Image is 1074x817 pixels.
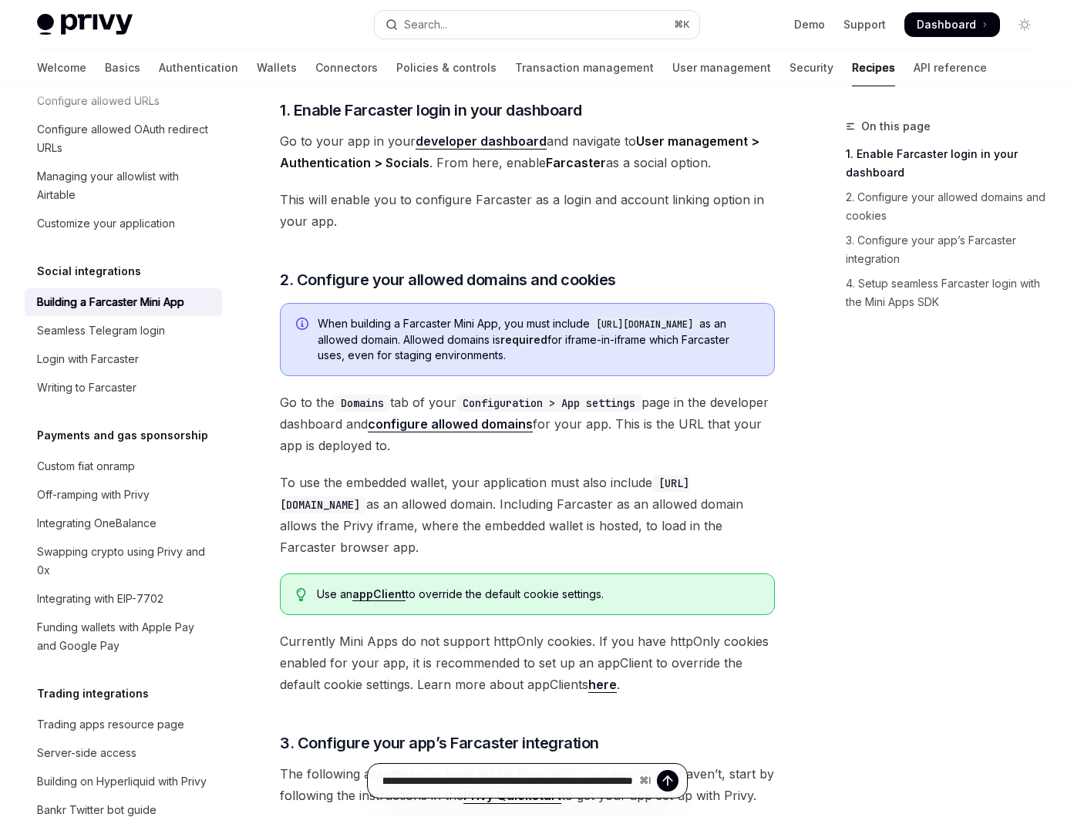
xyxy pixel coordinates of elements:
a: Server-side access [25,739,222,767]
div: Writing to Farcaster [37,378,136,397]
a: appClient [352,587,406,601]
div: Integrating with EIP-7702 [37,590,163,608]
a: Policies & controls [396,49,497,86]
a: here [588,677,617,693]
a: Integrating with EIP-7702 [25,585,222,613]
code: Domains [335,395,390,412]
a: Building a Farcaster Mini App [25,288,222,316]
a: Configure allowed OAuth redirect URLs [25,116,222,162]
div: Building a Farcaster Mini App [37,293,184,311]
span: Use an to override the default cookie settings. [317,587,759,602]
span: To use the embedded wallet, your application must also include as an allowed domain. Including Fa... [280,472,775,558]
h5: Social integrations [37,262,141,281]
div: Trading apps resource page [37,715,184,734]
div: Building on Hyperliquid with Privy [37,772,207,791]
img: light logo [37,14,133,35]
span: Currently Mini Apps do not support httpOnly cookies. If you have httpOnly cookies enabled for you... [280,630,775,695]
svg: Tip [296,588,307,602]
a: Security [790,49,833,86]
span: Go to the tab of your page in the developer dashboard and for your app. This is the URL that your... [280,392,775,456]
a: Dashboard [904,12,1000,37]
a: Managing your allowlist with Airtable [25,163,222,209]
strong: Farcaster [546,155,606,170]
span: When building a Farcaster Mini App, you must include as an allowed domain. Allowed domains is for... [318,316,759,363]
a: 4. Setup seamless Farcaster login with the Mini Apps SDK [846,271,1049,314]
a: Swapping crypto using Privy and 0x [25,538,222,584]
div: Integrating OneBalance [37,514,157,533]
a: API reference [914,49,987,86]
code: Configuration > App settings [456,395,641,412]
a: Building on Hyperliquid with Privy [25,768,222,795]
button: Toggle dark mode [1012,12,1037,37]
a: Authentication [159,49,238,86]
a: Wallets [257,49,297,86]
button: Open search [375,11,700,39]
a: User management [672,49,771,86]
a: Writing to Farcaster [25,374,222,402]
a: Off-ramping with Privy [25,481,222,509]
a: Support [843,17,886,32]
h5: Payments and gas sponsorship [37,426,208,445]
h5: Trading integrations [37,684,149,703]
a: configure allowed domains [368,416,533,432]
a: Transaction management [515,49,654,86]
a: 2. Configure your allowed domains and cookies [846,185,1049,228]
div: Off-ramping with Privy [37,486,150,504]
code: [URL][DOMAIN_NAME] [280,475,689,513]
div: Seamless Telegram login [37,321,165,340]
a: Welcome [37,49,86,86]
div: Configure allowed OAuth redirect URLs [37,120,213,157]
a: 1. Enable Farcaster login in your dashboard [846,142,1049,185]
svg: Info [296,318,311,333]
a: Customize your application [25,210,222,237]
a: Connectors [315,49,378,86]
a: Trading apps resource page [25,711,222,738]
div: Managing your allowlist with Airtable [37,167,213,204]
a: Login with Farcaster [25,345,222,373]
div: Swapping crypto using Privy and 0x [37,543,213,580]
div: Customize your application [37,214,175,233]
a: Funding wallets with Apple Pay and Google Pay [25,614,222,660]
span: This will enable you to configure Farcaster as a login and account linking option in your app. [280,189,775,232]
button: Send message [657,770,678,792]
span: 1. Enable Farcaster login in your dashboard [280,99,582,121]
div: Funding wallets with Apple Pay and Google Pay [37,618,213,655]
span: Dashboard [917,17,976,32]
strong: User management > Authentication > Socials [280,133,759,170]
a: developer dashboard [416,133,547,150]
a: Demo [794,17,825,32]
code: [URL][DOMAIN_NAME] [590,317,699,332]
span: Go to your app in your and navigate to . From here, enable as a social option. [280,130,775,173]
a: Integrating OneBalance [25,509,222,537]
span: ⌘ K [674,18,690,31]
a: Basics [105,49,140,86]
div: Login with Farcaster [37,350,139,368]
a: Recipes [852,49,895,86]
strong: required [500,333,547,346]
span: On this page [861,117,931,136]
div: Search... [404,15,447,34]
a: Seamless Telegram login [25,317,222,345]
input: Ask a question... [383,764,633,798]
a: 3. Configure your app’s Farcaster integration [846,228,1049,271]
span: 3. Configure your app’s Farcaster integration [280,732,599,754]
span: 2. Configure your allowed domains and cookies [280,269,616,291]
div: Server-side access [37,744,136,762]
div: Custom fiat onramp [37,457,135,476]
a: Custom fiat onramp [25,452,222,480]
